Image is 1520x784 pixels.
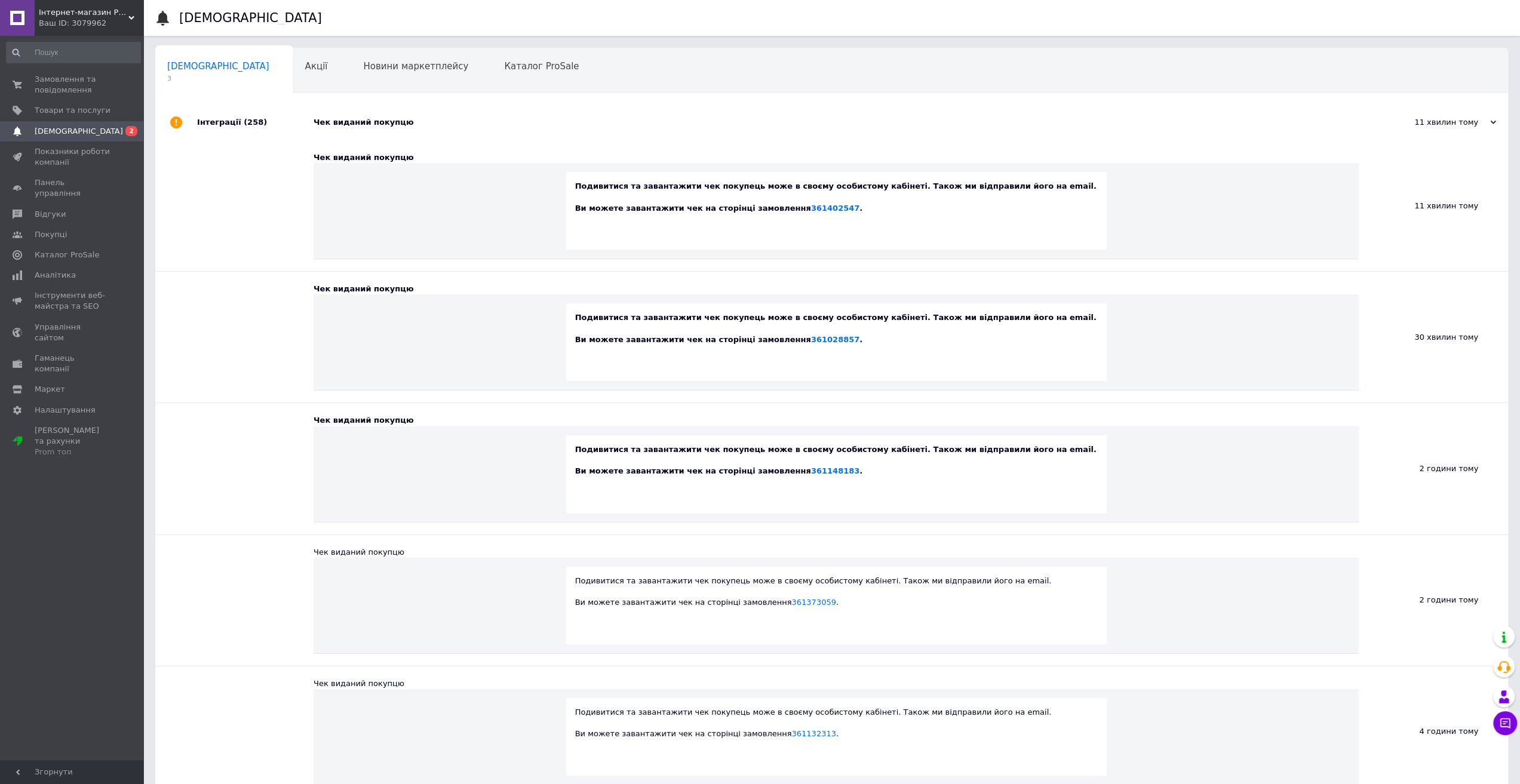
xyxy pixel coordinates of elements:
div: Ваш ID: 3079962 [39,18,143,29]
span: Управління сайтом [35,322,110,343]
a: 361028857 [811,335,859,344]
a: 361402547 [811,204,859,213]
div: Чек виданий покупцю [314,678,1359,689]
button: Чат з покупцем [1493,711,1517,735]
input: Пошук [6,42,141,63]
div: Подивитися та завантажити чек покупець може в своєму особистому кабінеті. Також ми відправили йог... [575,444,1098,477]
a: 361373059 [791,598,836,607]
span: Маркет [35,384,65,395]
span: Покупці [35,229,67,240]
span: Товари та послуги [35,105,110,116]
span: [PERSON_NAME] та рахунки [35,425,110,458]
span: Новини маркетплейсу [363,61,468,72]
h1: [DEMOGRAPHIC_DATA] [179,11,322,25]
div: Подивитися та завантажити чек покупець може в своєму особистому кабінеті. Також ми відправили йог... [575,707,1098,740]
span: Акції [305,61,328,72]
span: [DEMOGRAPHIC_DATA] [35,126,123,137]
div: Чек виданий покупцю [314,117,1377,128]
span: (258) [244,118,267,127]
div: 2 години тому [1359,535,1508,666]
span: Показники роботи компанії [35,146,110,168]
span: Налаштування [35,405,96,416]
div: Подивитися та завантажити чек покупець може в своєму особистому кабінеті. Також ми відправили йог... [575,576,1098,608]
span: 3 [167,74,269,83]
span: Інструменти веб-майстра та SEO [35,290,110,312]
div: Інтеграції [197,104,314,140]
div: 2 години тому [1359,403,1508,534]
div: 11 хвилин тому [1359,140,1508,271]
span: [DEMOGRAPHIC_DATA] [167,61,269,72]
div: Prom топ [35,447,110,457]
div: 30 хвилин тому [1359,272,1508,402]
span: Гаманець компанії [35,353,110,374]
div: Чек виданий покупцю [314,415,1359,426]
a: 361132313 [791,729,836,738]
div: Подивитися та завантажити чек покупець може в своєму особистому кабінеті. Також ми відправили йог... [575,312,1098,345]
span: 2 [125,126,137,136]
div: Подивитися та завантажити чек покупець може в своєму особистому кабінеті. Також ми відправили йог... [575,181,1098,214]
a: 361148183 [811,466,859,475]
span: Каталог ProSale [504,61,579,72]
span: Інтернет-магазин Рибалка [39,7,128,18]
div: Чек виданий покупцю [314,284,1359,294]
div: 11 хвилин тому [1377,117,1496,128]
span: Відгуки [35,209,66,220]
span: Панель управління [35,177,110,199]
span: Замовлення та повідомлення [35,74,110,96]
div: Чек виданий покупцю [314,152,1359,163]
span: Каталог ProSale [35,250,99,260]
div: Чек виданий покупцю [314,547,1359,558]
span: Аналітика [35,270,76,281]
